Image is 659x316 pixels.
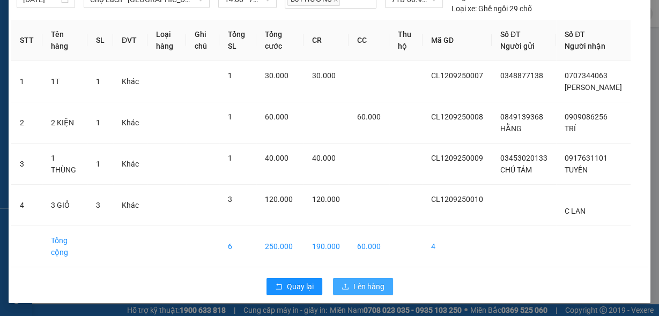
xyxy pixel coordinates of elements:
[113,61,147,102] td: Khác
[565,207,586,215] span: C LAN
[87,20,113,61] th: SL
[42,185,87,226] td: 3 GIỎ
[11,20,42,61] th: STT
[266,278,322,295] button: rollbackQuay lại
[349,226,389,267] td: 60.000
[565,71,608,80] span: 0707344063
[500,124,522,133] span: HẰNG
[42,61,87,102] td: 1T
[96,160,100,168] span: 1
[42,226,87,267] td: Tổng cộng
[113,20,147,61] th: ĐVT
[565,124,576,133] span: TRÍ
[256,20,303,61] th: Tổng cước
[353,281,384,292] span: Lên hàng
[500,42,535,50] span: Người gửi
[186,20,219,61] th: Ghi chú
[312,71,336,80] span: 30.000
[11,102,42,144] td: 2
[219,226,256,267] td: 6
[500,112,543,121] span: 0849139368
[265,154,288,162] span: 40.000
[500,71,543,80] span: 0348877138
[11,185,42,226] td: 4
[265,71,288,80] span: 30.000
[287,281,314,292] span: Quay lại
[349,20,389,61] th: CC
[113,144,147,185] td: Khác
[96,201,100,209] span: 3
[312,195,340,204] span: 120.000
[219,20,256,61] th: Tổng SL
[389,20,423,61] th: Thu hộ
[431,112,483,121] span: CL1209250008
[42,20,87,61] th: Tên hàng
[42,102,87,144] td: 2 KIỆN
[303,20,349,61] th: CR
[423,20,492,61] th: Mã GD
[500,165,532,174] span: CHÚ TÁM
[565,30,585,39] span: Số ĐT
[96,77,100,86] span: 1
[431,71,483,80] span: CL1209250007
[265,112,288,121] span: 60.000
[275,283,283,291] span: rollback
[42,144,87,185] td: 1 THÙNG
[431,195,483,204] span: CL1209250010
[256,226,303,267] td: 250.000
[500,154,547,162] span: 03453020133
[565,83,622,92] span: [PERSON_NAME]
[333,278,393,295] button: uploadLên hàng
[113,102,147,144] td: Khác
[451,3,532,14] div: Ghế ngồi 29 chỗ
[423,226,492,267] td: 4
[228,154,232,162] span: 1
[265,195,293,204] span: 120.000
[113,185,147,226] td: Khác
[565,165,588,174] span: TUYỀN
[565,112,608,121] span: 0909086256
[11,144,42,185] td: 3
[565,154,608,162] span: 0917631101
[228,195,232,204] span: 3
[96,118,100,127] span: 1
[342,283,349,291] span: upload
[147,20,186,61] th: Loại hàng
[357,112,381,121] span: 60.000
[431,154,483,162] span: CL1209250009
[565,42,605,50] span: Người nhận
[451,3,477,14] span: Loại xe:
[228,112,232,121] span: 1
[228,71,232,80] span: 1
[500,30,521,39] span: Số ĐT
[11,61,42,102] td: 1
[303,226,349,267] td: 190.000
[312,154,336,162] span: 40.000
